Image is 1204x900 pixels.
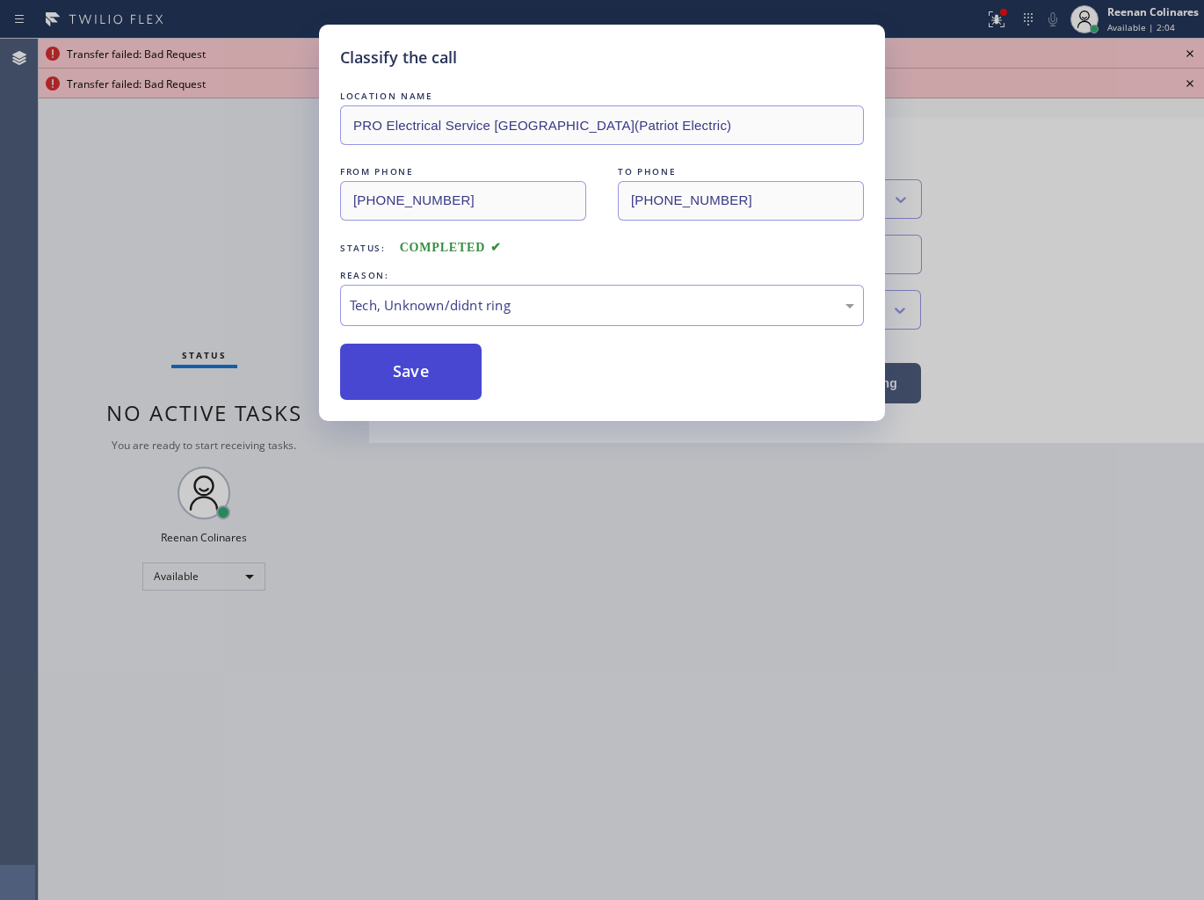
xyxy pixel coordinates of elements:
button: Save [340,344,482,400]
span: Status: [340,242,386,254]
span: COMPLETED [400,241,502,254]
input: To phone [618,181,864,221]
input: From phone [340,181,586,221]
div: REASON: [340,266,864,285]
div: Tech, Unknown/didnt ring [350,295,854,316]
div: LOCATION NAME [340,87,864,105]
div: FROM PHONE [340,163,586,181]
h5: Classify the call [340,46,457,69]
div: TO PHONE [618,163,864,181]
